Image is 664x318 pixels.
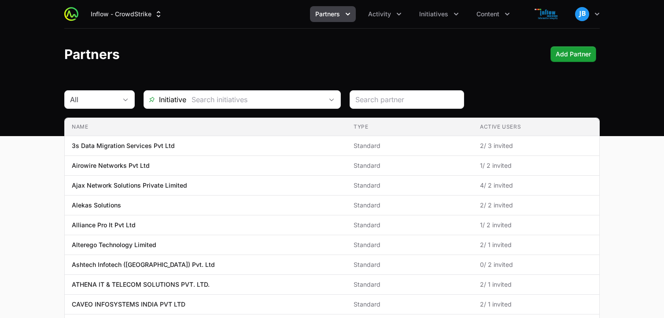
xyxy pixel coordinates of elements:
[355,94,458,105] input: Search partner
[526,5,568,23] img: Inflow
[354,201,466,210] span: Standard
[480,181,592,190] span: 4 / 2 invited
[471,6,515,22] div: Content menu
[64,46,120,62] h1: Partners
[347,118,473,136] th: Type
[72,201,121,210] p: Alekas Solutions
[354,300,466,309] span: Standard
[414,6,464,22] div: Initiatives menu
[368,10,391,18] span: Activity
[480,280,592,289] span: 2 / 1 invited
[471,6,515,22] button: Content
[354,221,466,229] span: Standard
[72,300,185,309] p: CAVEO INFOSYSTEMS INDIA PVT LTD
[72,141,175,150] p: 3s Data Migration Services Pvt Ltd
[476,10,499,18] span: Content
[419,10,448,18] span: Initiatives
[354,181,466,190] span: Standard
[78,6,515,22] div: Main navigation
[354,280,466,289] span: Standard
[72,161,150,170] p: Airowire Networks Pvt Ltd
[70,94,117,105] div: All
[480,240,592,249] span: 2 / 1 invited
[65,91,134,108] button: All
[72,181,187,190] p: Ajax Network Solutions Private Limited
[480,201,592,210] span: 2 / 2 invited
[414,6,464,22] button: Initiatives
[480,161,592,170] span: 1 / 2 invited
[354,260,466,269] span: Standard
[363,6,407,22] button: Activity
[363,6,407,22] div: Activity menu
[85,6,168,22] div: Supplier switch menu
[64,7,78,21] img: ActivitySource
[72,280,210,289] p: ATHENA IT & TELECOM SOLUTIONS PVT. LTD.
[354,141,466,150] span: Standard
[550,46,596,62] div: Primary actions
[354,240,466,249] span: Standard
[186,91,323,108] input: Search initiatives
[72,221,136,229] p: Alliance Pro It Pvt Ltd
[550,46,596,62] button: Add Partner
[85,6,168,22] button: Inflow - CrowdStrike
[575,7,589,21] img: Jimish Bhavsar
[315,10,340,18] span: Partners
[556,49,591,59] span: Add Partner
[480,221,592,229] span: 1 / 2 invited
[72,260,215,269] p: Ashtech Infotech ([GEOGRAPHIC_DATA]) Pvt. Ltd
[480,300,592,309] span: 2 / 1 invited
[323,91,340,108] div: Open
[480,141,592,150] span: 2 / 3 invited
[310,6,356,22] div: Partners menu
[480,260,592,269] span: 0 / 2 invited
[354,161,466,170] span: Standard
[473,118,599,136] th: Active Users
[72,240,156,249] p: Alterego Technology Limited
[65,118,347,136] th: Name
[144,94,186,105] span: Initiative
[310,6,356,22] button: Partners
